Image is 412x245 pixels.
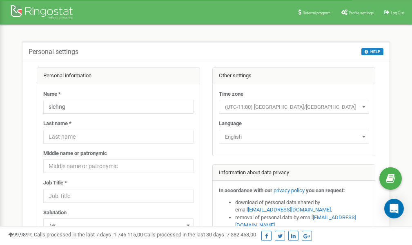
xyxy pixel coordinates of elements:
a: privacy policy [274,187,305,193]
label: Salutation [43,209,67,217]
label: Job Title * [43,179,67,187]
h5: Personal settings [29,48,78,56]
div: Open Intercom Messenger [384,199,404,218]
span: (UTC-11:00) Pacific/Midway [222,101,366,113]
span: Calls processed in the last 7 days : [34,232,143,238]
div: Personal information [37,68,200,84]
span: Referral program [303,11,331,15]
label: Language [219,120,242,128]
span: Calls processed in the last 30 days : [144,232,256,238]
span: (UTC-11:00) Pacific/Midway [219,100,369,114]
li: removal of personal data by email , [235,214,369,229]
span: Mr. [46,220,191,232]
li: download of personal data shared by email , [235,199,369,214]
label: Time zone [219,90,243,98]
u: 1 745 115,00 [114,232,143,238]
u: 7 382 453,00 [227,232,256,238]
span: English [219,130,369,144]
label: Name * [43,90,61,98]
button: HELP [361,48,383,55]
input: Last name [43,130,194,144]
span: Mr. [43,218,194,232]
input: Middle name or patronymic [43,159,194,173]
div: Other settings [213,68,375,84]
label: Middle name or patronymic [43,150,107,157]
strong: you can request: [306,187,345,193]
div: Information about data privacy [213,165,375,181]
span: Profile settings [349,11,374,15]
label: Last name * [43,120,71,128]
span: English [222,131,366,143]
strong: In accordance with our [219,187,272,193]
input: Name [43,100,194,114]
span: Log Out [391,11,404,15]
span: 99,989% [8,232,33,238]
input: Job Title [43,189,194,203]
a: [EMAIL_ADDRESS][DOMAIN_NAME] [248,207,331,213]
